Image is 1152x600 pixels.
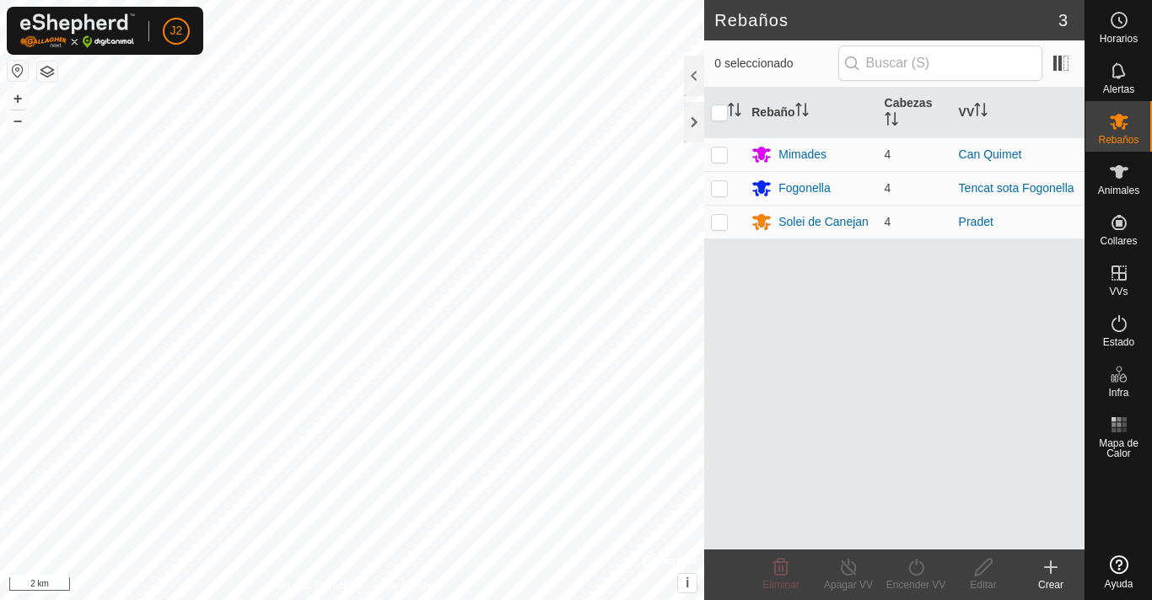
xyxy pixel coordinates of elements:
button: Capas del Mapa [37,62,57,82]
span: Ayuda [1105,579,1133,589]
button: Restablecer Mapa [8,61,28,81]
span: Animales [1098,185,1139,196]
span: Rebaños [1098,135,1139,145]
p-sorticon: Activar para ordenar [795,105,809,119]
div: Fogonella [778,179,831,197]
span: J2 [170,22,183,40]
span: Estado [1103,337,1134,347]
button: i [678,574,697,592]
span: VVs [1109,287,1128,297]
span: Infra [1108,388,1128,398]
span: 3 [1058,8,1068,33]
img: Logo Gallagher [20,13,135,48]
a: Can Quimet [959,147,1022,161]
button: + [8,88,28,109]
div: Mimades [778,146,826,163]
div: Crear [1017,577,1085,592]
a: Política de Privacidad [265,578,362,593]
a: Tencat sota Fogonella [959,181,1074,195]
span: 0 seleccionado [714,55,837,72]
p-sorticon: Activar para ordenar [885,115,898,128]
th: VV [952,88,1085,138]
span: Alertas [1103,84,1134,94]
div: Apagar VV [815,577,882,592]
div: Encender VV [882,577,950,592]
a: Ayuda [1085,549,1152,596]
a: Pradet [959,215,993,228]
span: 4 [885,181,891,195]
th: Cabezas [878,88,952,138]
span: Horarios [1100,34,1138,44]
span: i [686,576,689,590]
th: Rebaño [745,88,877,138]
span: Collares [1100,236,1137,246]
div: Solei de Canejan [778,213,869,231]
div: Editar [950,577,1017,592]
span: 4 [885,147,891,161]
span: 4 [885,215,891,228]
h2: Rebaños [714,10,1058,30]
input: Buscar (S) [838,46,1042,81]
p-sorticon: Activar para ordenar [728,105,741,119]
button: – [8,110,28,131]
span: Eliminar [762,579,799,591]
a: Contáctenos [383,578,439,593]
span: Mapa de Calor [1090,438,1148,458]
p-sorticon: Activar para ordenar [974,105,988,119]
